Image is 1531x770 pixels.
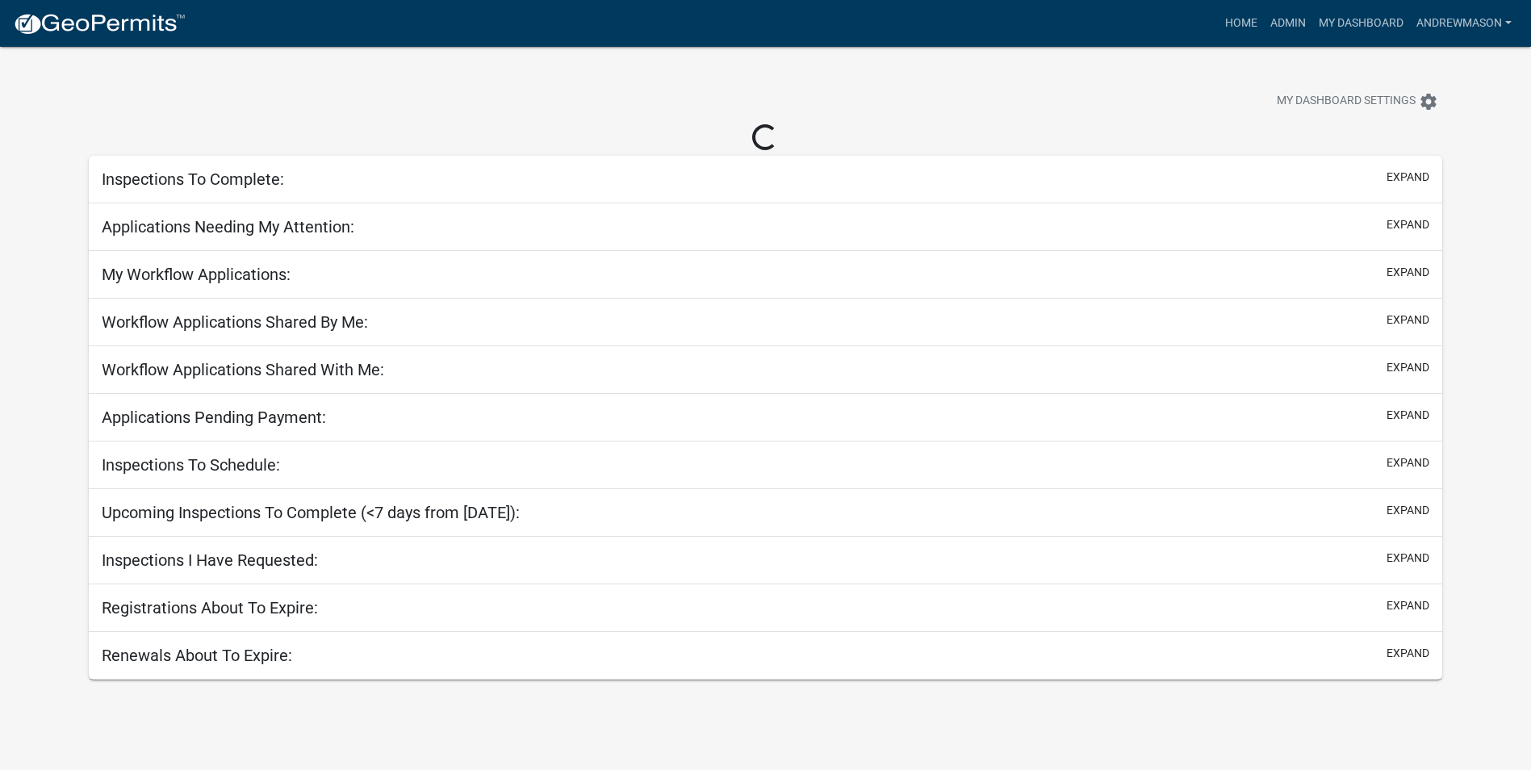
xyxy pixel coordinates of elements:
[1264,8,1312,39] a: Admin
[1387,597,1429,614] button: expand
[1410,8,1518,39] a: AndrewMason
[102,360,384,379] h5: Workflow Applications Shared With Me:
[102,265,291,284] h5: My Workflow Applications:
[1387,550,1429,567] button: expand
[102,217,354,236] h5: Applications Needing My Attention:
[1387,645,1429,662] button: expand
[1387,169,1429,186] button: expand
[102,312,368,332] h5: Workflow Applications Shared By Me:
[1264,86,1451,117] button: My Dashboard Settingssettings
[1419,92,1438,111] i: settings
[102,598,318,617] h5: Registrations About To Expire:
[1219,8,1264,39] a: Home
[102,169,284,189] h5: Inspections To Complete:
[1387,216,1429,233] button: expand
[1387,312,1429,329] button: expand
[102,503,520,522] h5: Upcoming Inspections To Complete (<7 days from [DATE]):
[1387,502,1429,519] button: expand
[102,408,326,427] h5: Applications Pending Payment:
[1387,264,1429,281] button: expand
[102,550,318,570] h5: Inspections I Have Requested:
[1387,407,1429,424] button: expand
[1387,454,1429,471] button: expand
[1312,8,1410,39] a: My Dashboard
[1277,92,1416,111] span: My Dashboard Settings
[1387,359,1429,376] button: expand
[102,646,292,665] h5: Renewals About To Expire:
[102,455,280,475] h5: Inspections To Schedule:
